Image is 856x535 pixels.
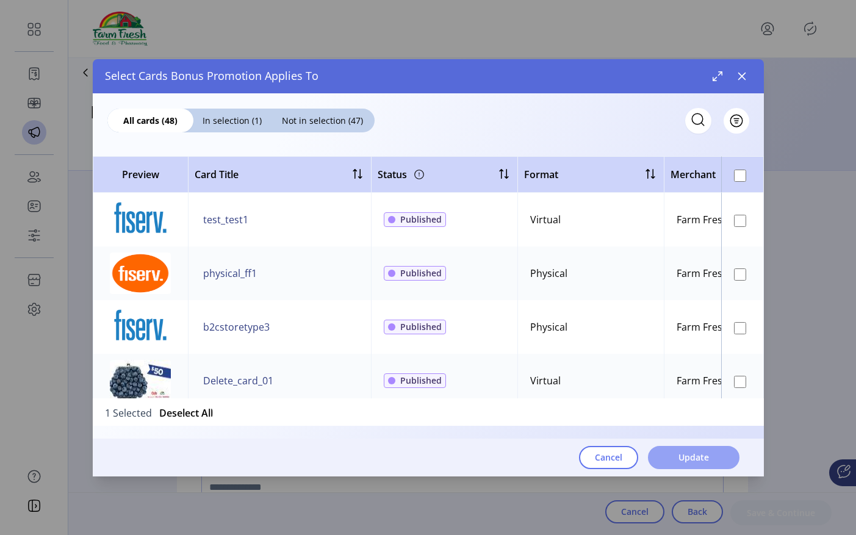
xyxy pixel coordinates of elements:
button: Cancel [579,446,638,469]
span: Not in selection (47) [271,114,375,127]
span: Published [400,267,442,279]
div: Farm Fresh [677,373,728,388]
button: Deselect All [159,406,213,420]
div: All cards (48) [107,109,193,132]
button: Update [648,446,739,469]
div: Physical [530,266,567,281]
div: In selection (1) [193,109,271,132]
span: All cards (48) [107,114,193,127]
div: Physical [530,320,567,334]
div: Virtual [530,212,561,227]
button: physical_ff1 [201,264,259,283]
span: Cancel [595,451,622,464]
img: preview [110,360,171,401]
span: Merchant [671,167,716,182]
span: Published [400,213,442,226]
span: Select Cards Bonus Promotion Applies To [105,68,318,84]
img: preview [110,306,171,348]
button: Delete_card_01 [201,371,276,390]
button: Filter Button [724,108,749,134]
button: b2cstoretype3 [201,317,272,337]
div: Not in selection (47) [271,109,375,132]
span: Format [524,167,558,182]
span: 1 Selected [105,406,152,418]
div: Virtual [530,373,561,388]
span: Card Title [195,167,239,182]
img: preview [110,199,171,240]
span: Update [678,451,709,464]
img: preview [110,253,171,294]
span: physical_ff1 [203,266,257,281]
span: Delete_card_01 [203,373,273,388]
span: b2cstoretype3 [203,320,270,334]
span: Published [400,374,442,387]
span: In selection (1) [193,114,271,127]
button: test_test1 [201,210,251,229]
span: Published [400,320,442,333]
button: Maximize [708,66,727,86]
div: Farm Fresh [677,320,728,334]
div: Farm Fresh [677,266,728,281]
span: Preview [99,167,182,182]
div: Status [378,165,426,184]
span: test_test1 [203,212,248,227]
div: Farm Fresh [677,212,728,227]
